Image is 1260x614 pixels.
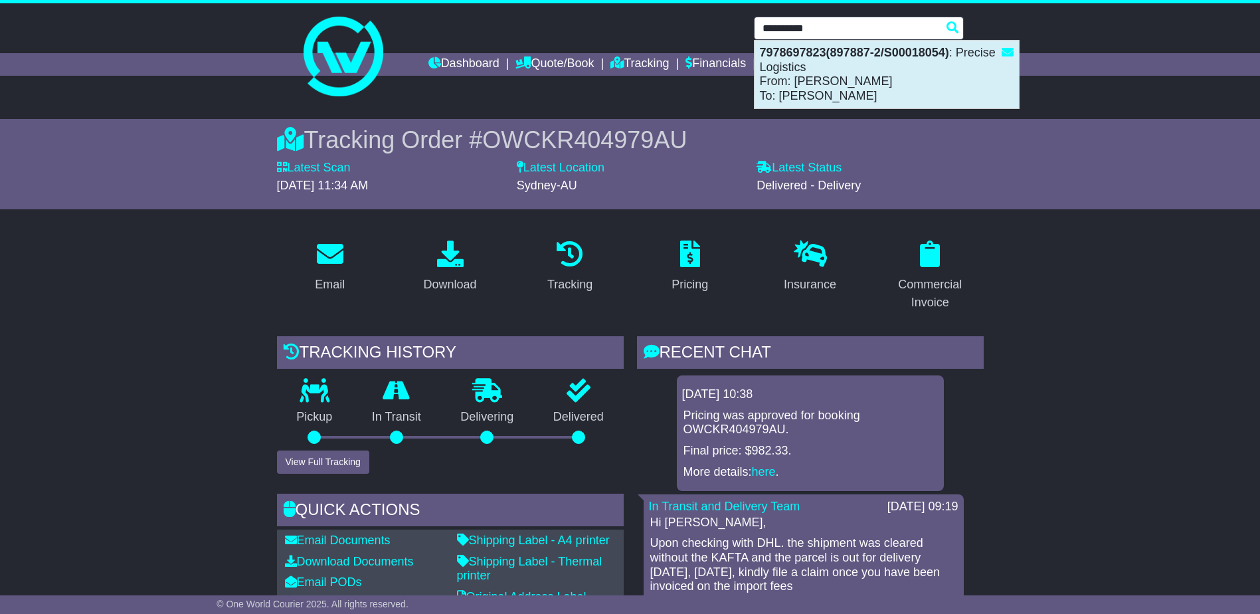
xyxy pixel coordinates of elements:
[683,409,937,437] p: Pricing was approved for booking OWCKR404979AU.
[760,46,949,59] strong: 7978697823(897887-2/S00018054)
[877,236,984,316] a: Commercial Invoice
[685,53,746,76] a: Financials
[533,410,624,425] p: Delivered
[663,236,717,298] a: Pricing
[277,451,369,474] button: View Full Tracking
[315,276,345,294] div: Email
[515,53,594,76] a: Quote/Book
[683,465,937,480] p: More details: .
[414,236,485,298] a: Download
[517,161,604,175] label: Latest Location
[650,516,957,530] p: Hi [PERSON_NAME],
[683,444,937,459] p: Final price: $982.33.
[637,336,984,372] div: RECENT CHAT
[285,534,391,547] a: Email Documents
[457,534,610,547] a: Shipping Label - A4 printer
[649,500,800,513] a: In Transit and Delivery Team
[775,236,845,298] a: Insurance
[650,536,957,593] p: Upon checking with DHL. the shipment was cleared without the KAFTA and the parcel is out for deli...
[752,465,776,478] a: here
[277,336,624,372] div: Tracking history
[887,500,958,514] div: [DATE] 09:19
[682,387,939,402] div: [DATE] 10:38
[457,555,602,583] a: Shipping Label - Thermal printer
[285,575,362,589] a: Email PODs
[482,126,687,153] span: OWCKR404979AU
[306,236,353,298] a: Email
[277,179,369,192] span: [DATE] 11:34 AM
[428,53,499,76] a: Dashboard
[755,41,1019,108] div: : Precise Logistics From: [PERSON_NAME] To: [PERSON_NAME]
[285,555,414,568] a: Download Documents
[277,126,984,154] div: Tracking Order #
[423,276,476,294] div: Download
[277,494,624,530] div: Quick Actions
[352,410,441,425] p: In Transit
[757,179,861,192] span: Delivered - Delivery
[539,236,601,298] a: Tracking
[277,410,353,425] p: Pickup
[457,590,586,603] a: Original Address Label
[547,276,592,294] div: Tracking
[610,53,669,76] a: Tracking
[784,276,836,294] div: Insurance
[885,276,975,312] div: Commercial Invoice
[672,276,708,294] div: Pricing
[277,161,351,175] label: Latest Scan
[757,161,842,175] label: Latest Status
[517,179,577,192] span: Sydney-AU
[441,410,534,425] p: Delivering
[217,599,408,609] span: © One World Courier 2025. All rights reserved.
